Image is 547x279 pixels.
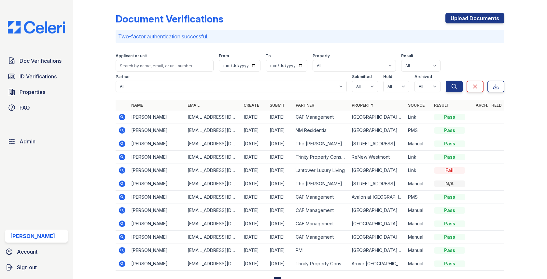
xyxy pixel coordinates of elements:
[405,244,431,257] td: Manual
[129,204,185,217] td: [PERSON_NAME]
[293,257,349,271] td: Trinity Property Consultants
[129,257,185,271] td: [PERSON_NAME]
[293,164,349,177] td: Lantower Luxury Living
[405,231,431,244] td: Manual
[3,245,70,258] a: Account
[5,135,68,148] a: Admin
[401,53,413,59] label: Result
[241,231,267,244] td: [DATE]
[352,103,373,108] a: Property
[267,137,293,151] td: [DATE]
[296,103,314,108] a: Partner
[129,124,185,137] td: [PERSON_NAME]
[434,247,465,254] div: Pass
[349,257,405,271] td: Arrive [GEOGRAPHIC_DATA]
[293,124,349,137] td: NM Residential
[434,140,465,147] div: Pass
[129,231,185,244] td: [PERSON_NAME]
[241,217,267,231] td: [DATE]
[293,151,349,164] td: Trinity Property Consultants
[349,111,405,124] td: [GEOGRAPHIC_DATA] Apartments
[293,191,349,204] td: CAF Management
[241,204,267,217] td: [DATE]
[313,53,330,59] label: Property
[267,231,293,244] td: [DATE]
[445,13,504,23] a: Upload Documents
[185,204,241,217] td: [EMAIL_ADDRESS][DOMAIN_NAME]
[405,191,431,204] td: PMS
[293,111,349,124] td: CAF Management
[5,86,68,99] a: Properties
[185,231,241,244] td: [EMAIL_ADDRESS][DOMAIN_NAME]
[408,103,425,108] a: Source
[118,33,501,40] p: Two-factor authentication successful.
[241,137,267,151] td: [DATE]
[3,261,70,274] a: Sign out
[185,177,241,191] td: [EMAIL_ADDRESS][DOMAIN_NAME]
[241,244,267,257] td: [DATE]
[405,177,431,191] td: Manual
[405,111,431,124] td: Link
[293,217,349,231] td: CAF Management
[131,103,143,108] a: Name
[185,257,241,271] td: [EMAIL_ADDRESS][DOMAIN_NAME]
[434,220,465,227] div: Pass
[129,244,185,257] td: [PERSON_NAME]
[267,244,293,257] td: [DATE]
[241,177,267,191] td: [DATE]
[491,103,502,108] a: Held
[349,177,405,191] td: [STREET_ADDRESS]
[185,217,241,231] td: [EMAIL_ADDRESS][DOMAIN_NAME]
[349,231,405,244] td: [GEOGRAPHIC_DATA]
[266,53,271,59] label: To
[129,191,185,204] td: [PERSON_NAME]
[185,151,241,164] td: [EMAIL_ADDRESS][DOMAIN_NAME]
[129,177,185,191] td: [PERSON_NAME]
[10,232,55,240] div: [PERSON_NAME]
[434,207,465,214] div: Pass
[405,124,431,137] td: PMS
[17,248,37,256] span: Account
[434,103,449,108] a: Result
[434,167,465,174] div: Fail
[185,111,241,124] td: [EMAIL_ADDRESS][DOMAIN_NAME]
[241,124,267,137] td: [DATE]
[349,124,405,137] td: [GEOGRAPHIC_DATA]
[129,217,185,231] td: [PERSON_NAME]
[349,137,405,151] td: [STREET_ADDRESS]
[244,103,259,108] a: Create
[434,260,465,267] div: Pass
[188,103,200,108] a: Email
[116,13,223,25] div: Document Verifications
[267,177,293,191] td: [DATE]
[185,124,241,137] td: [EMAIL_ADDRESS][DOMAIN_NAME]
[405,151,431,164] td: Link
[267,191,293,204] td: [DATE]
[434,234,465,240] div: Pass
[293,231,349,244] td: CAF Management
[293,244,349,257] td: PMI
[185,137,241,151] td: [EMAIL_ADDRESS][DOMAIN_NAME]
[241,164,267,177] td: [DATE]
[405,164,431,177] td: Link
[405,204,431,217] td: Manual
[293,137,349,151] td: The [PERSON_NAME] Group Inc.
[241,111,267,124] td: [DATE]
[267,124,293,137] td: [DATE]
[241,257,267,271] td: [DATE]
[267,204,293,217] td: [DATE]
[349,217,405,231] td: [GEOGRAPHIC_DATA]
[267,111,293,124] td: [DATE]
[293,204,349,217] td: CAF Management
[116,53,147,59] label: Applicant or unit
[129,137,185,151] td: [PERSON_NAME]
[20,104,30,112] span: FAQ
[185,164,241,177] td: [EMAIL_ADDRESS][DOMAIN_NAME]
[267,151,293,164] td: [DATE]
[116,60,213,72] input: Search by name, email, or unit number
[349,191,405,204] td: Avalon at [GEOGRAPHIC_DATA]
[293,177,349,191] td: The [PERSON_NAME] Group Inc.
[434,127,465,134] div: Pass
[129,164,185,177] td: [PERSON_NAME]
